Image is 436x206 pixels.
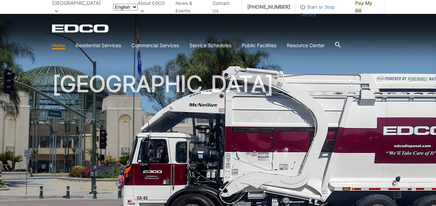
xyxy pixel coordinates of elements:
a: Commercial Services [131,42,179,49]
select: Select a language [113,4,138,10]
a: Home [52,42,65,49]
a: EDCD logo. Return to the homepage. [52,24,110,33]
a: Resource Center [287,42,325,49]
a: Residential Services [76,42,121,49]
a: Public Facilities [242,42,276,49]
a: Service Schedules [189,42,231,49]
